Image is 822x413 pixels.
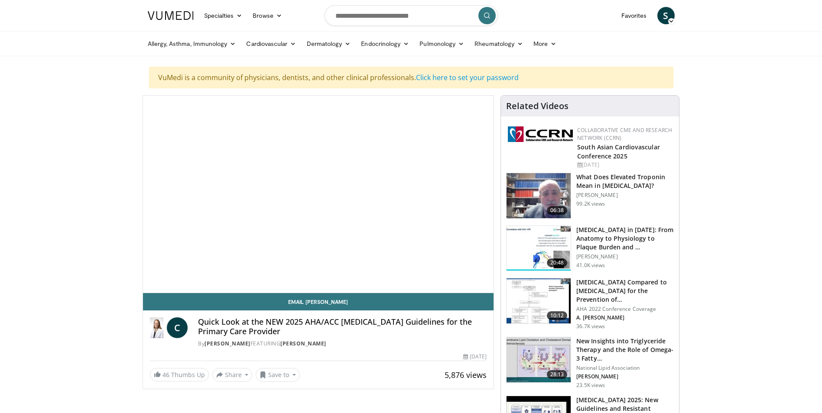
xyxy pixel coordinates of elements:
[657,7,675,24] a: S
[547,370,568,379] span: 28:13
[507,337,571,382] img: 45ea033d-f728-4586-a1ce-38957b05c09e.150x105_q85_crop-smart_upscale.jpg
[507,278,571,323] img: 7c0f9b53-1609-4588-8498-7cac8464d722.150x105_q85_crop-smart_upscale.jpg
[506,337,674,389] a: 28:13 New Insights into Triglyceride Therapy and the Role of Omega-3 Fatty… National Lipid Associ...
[577,161,672,169] div: [DATE]
[508,126,573,142] img: a04ee3ba-8487-4636-b0fb-5e8d268f3737.png.150x105_q85_autocrop_double_scale_upscale_version-0.2.png
[325,5,498,26] input: Search topics, interventions
[576,365,674,371] p: National Lipid Association
[528,35,562,52] a: More
[256,368,300,382] button: Save to
[576,226,674,252] h3: [MEDICAL_DATA] in [DATE]: From Anatomy to Physiology to Plaque Burden and …
[577,126,672,142] a: Collaborative CME and Research Network (CCRN)
[150,368,209,381] a: 46 Thumbs Up
[576,323,605,330] p: 36.7K views
[198,340,487,348] div: By FEATURING
[576,200,605,207] p: 99.2K views
[280,340,326,347] a: [PERSON_NAME]
[576,337,674,363] h3: New Insights into Triglyceride Therapy and the Role of Omega-3 Fatty…
[143,96,494,293] video-js: Video Player
[162,371,169,379] span: 46
[167,317,188,338] a: C
[463,353,487,361] div: [DATE]
[576,262,605,269] p: 41.0K views
[576,314,674,321] p: A. [PERSON_NAME]
[507,226,571,271] img: 823da73b-7a00-425d-bb7f-45c8b03b10c3.150x105_q85_crop-smart_upscale.jpg
[150,317,164,338] img: Dr. Catherine P. Benziger
[149,67,673,88] div: VuMedi is a community of physicians, dentists, and other clinical professionals.
[445,370,487,380] span: 5,876 views
[616,7,652,24] a: Favorites
[143,293,494,310] a: Email [PERSON_NAME]
[576,173,674,190] h3: What Does Elevated Troponin Mean in [MEDICAL_DATA]?
[148,11,194,20] img: VuMedi Logo
[416,73,519,82] a: Click here to set your password
[506,101,569,111] h4: Related Videos
[547,311,568,320] span: 10:12
[212,368,253,382] button: Share
[506,173,674,219] a: 06:38 What Does Elevated Troponin Mean in [MEDICAL_DATA]? [PERSON_NAME] 99.2K views
[576,192,674,199] p: [PERSON_NAME]
[506,278,674,330] a: 10:12 [MEDICAL_DATA] Compared to [MEDICAL_DATA] for the Prevention of… AHA 2022 Conference Covera...
[469,35,528,52] a: Rheumatology
[507,173,571,218] img: 98daf78a-1d22-4ebe-927e-10afe95ffd94.150x105_q85_crop-smart_upscale.jpg
[356,35,414,52] a: Endocrinology
[576,278,674,304] h3: [MEDICAL_DATA] Compared to [MEDICAL_DATA] for the Prevention of…
[199,7,248,24] a: Specialties
[302,35,356,52] a: Dermatology
[576,382,605,389] p: 23.5K views
[506,226,674,271] a: 20:48 [MEDICAL_DATA] in [DATE]: From Anatomy to Physiology to Plaque Burden and … [PERSON_NAME] 4...
[577,143,660,160] a: South Asian Cardiovascular Conference 2025
[414,35,469,52] a: Pulmonology
[576,306,674,313] p: AHA 2022 Conference Coverage
[247,7,287,24] a: Browse
[205,340,250,347] a: [PERSON_NAME]
[547,206,568,215] span: 06:38
[576,373,674,380] p: [PERSON_NAME]
[198,317,487,336] h4: Quick Look at the NEW 2025 AHA/ACC [MEDICAL_DATA] Guidelines for the Primary Care Provider
[241,35,301,52] a: Cardiovascular
[547,258,568,267] span: 20:48
[576,253,674,260] p: [PERSON_NAME]
[143,35,241,52] a: Allergy, Asthma, Immunology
